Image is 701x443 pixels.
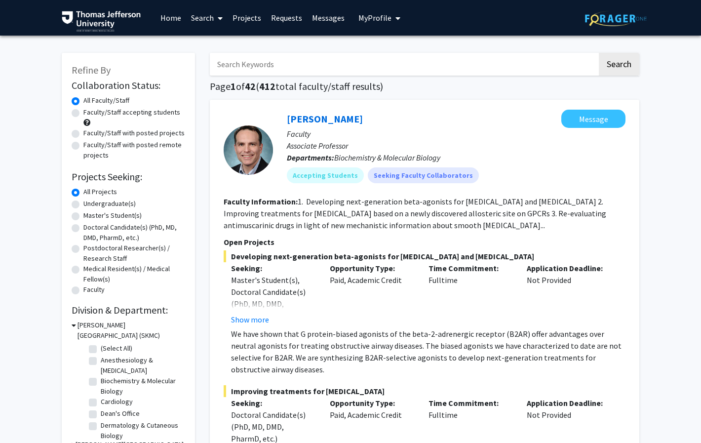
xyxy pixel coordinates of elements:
mat-chip: Seeking Faculty Collaborators [368,167,479,183]
label: Undergraduate(s) [83,199,136,209]
div: Master's Student(s), Doctoral Candidate(s) (PhD, MD, DMD, PharmD, etc.) [231,274,315,322]
label: Faculty/Staff with posted projects [83,128,185,138]
h3: [PERSON_NAME][GEOGRAPHIC_DATA] (SKMC) [78,320,185,341]
label: Dermatology & Cutaneous Biology [101,420,183,441]
a: Projects [228,0,266,35]
input: Search Keywords [210,53,597,76]
label: Faculty [83,284,105,295]
span: 1 [231,80,236,92]
a: Search [186,0,228,35]
label: Biochemistry & Molecular Biology [101,376,183,397]
span: Improving treatments for [MEDICAL_DATA] [224,385,625,397]
label: Postdoctoral Researcher(s) / Research Staff [83,243,185,264]
span: My Profile [358,13,391,23]
h2: Collaboration Status: [72,80,185,91]
span: 42 [245,80,256,92]
img: ForagerOne Logo [585,11,647,26]
p: Opportunity Type: [330,397,414,409]
span: Biochemistry & Molecular Biology [334,153,440,162]
label: Faculty/Staff accepting students [83,107,180,118]
p: Time Commitment: [428,262,512,274]
iframe: Chat [7,399,42,436]
div: Not Provided [519,262,618,325]
span: Refine By [72,64,111,76]
b: Faculty Information: [224,197,298,206]
label: All Projects [83,187,117,197]
div: Paid, Academic Credit [322,262,421,325]
a: Home [156,0,186,35]
label: Dean's Office [101,408,140,419]
p: We have shown that G protein-biased agonists of the beta-2-adrenergic receptor (B2AR) offer advan... [231,328,625,375]
h2: Projects Seeking: [72,171,185,183]
a: [PERSON_NAME] [287,113,363,125]
p: Seeking: [231,397,315,409]
p: Application Deadline: [527,262,611,274]
p: Associate Professor [287,140,625,152]
button: Search [599,53,639,76]
label: Cardiology [101,397,133,407]
a: Messages [307,0,350,35]
label: Doctoral Candidate(s) (PhD, MD, DMD, PharmD, etc.) [83,222,185,243]
p: Open Projects [224,236,625,248]
label: Medical Resident(s) / Medical Fellow(s) [83,264,185,284]
label: Anesthesiology & [MEDICAL_DATA] [101,355,183,376]
p: Faculty [287,128,625,140]
p: Seeking: [231,262,315,274]
label: All Faculty/Staff [83,95,129,106]
fg-read-more: 1. Developing next-generation beta-agonists for [MEDICAL_DATA] and [MEDICAL_DATA] 2. Improving tr... [224,197,606,230]
p: Opportunity Type: [330,262,414,274]
label: Faculty/Staff with posted remote projects [83,140,185,161]
span: Developing next-generation beta-agonists for [MEDICAL_DATA] and [MEDICAL_DATA] [224,250,625,262]
p: Application Deadline: [527,397,611,409]
label: Master's Student(s) [83,210,142,221]
img: Thomas Jefferson University Logo [62,11,141,32]
span: 412 [259,80,275,92]
mat-chip: Accepting Students [287,167,364,183]
button: Message Charles Scott [561,110,625,128]
label: (Select All) [101,343,132,354]
b: Departments: [287,153,334,162]
a: Requests [266,0,307,35]
p: Time Commitment: [428,397,512,409]
button: Show more [231,314,269,325]
h1: Page of ( total faculty/staff results) [210,81,639,92]
h2: Division & Department: [72,304,185,316]
div: Fulltime [421,262,520,325]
